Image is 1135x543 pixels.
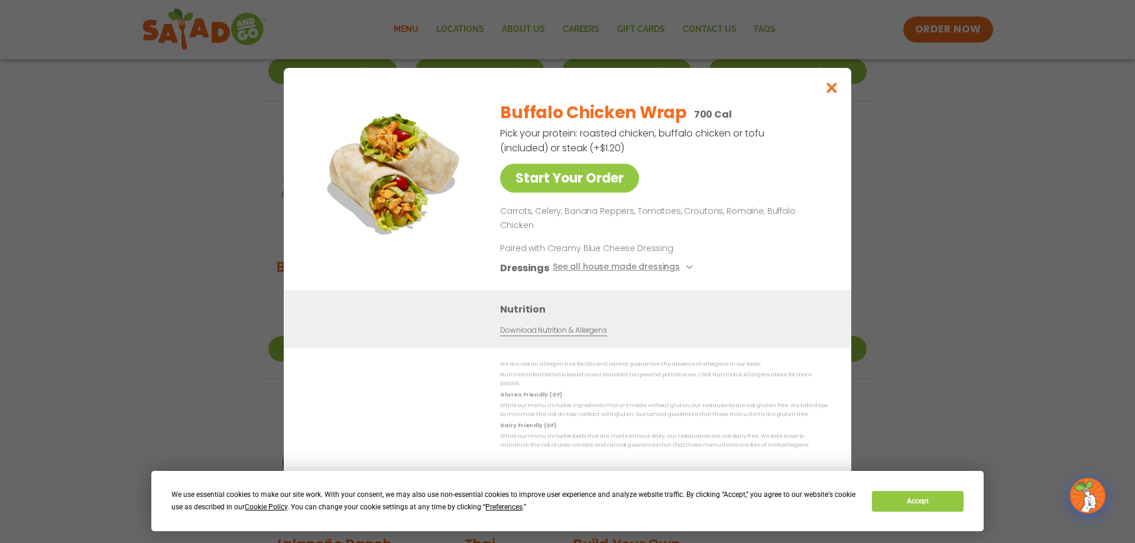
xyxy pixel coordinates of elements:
img: Featured product photo for Buffalo Chicken Wrap [310,92,476,257]
p: Carrots, Celery, Banana Peppers, Tomatoes, Croutons, Romaine, Buffalo Chicken [500,204,823,233]
h3: Nutrition [500,301,834,316]
p: While our menu includes foods that are made without dairy, our restaurants are not dairy free. We... [500,432,828,450]
img: wpChatIcon [1071,479,1104,512]
strong: Gluten Friendly (GF) [500,391,562,398]
strong: Dairy Friendly (DF) [500,421,556,428]
p: While our menu includes ingredients that are made without gluten, our restaurants are not gluten ... [500,401,828,420]
p: 700 Cal [694,107,732,122]
div: Cookie Consent Prompt [151,471,984,531]
p: Pick your protein: roasted chicken, buffalo chicken or tofu (included) or steak (+$1.20) [500,126,766,155]
p: Paired with Creamy Blue Cheese Dressing [500,242,719,254]
p: We are not an allergen free facility and cannot guarantee the absence of allergens in our foods. [500,360,828,369]
button: Accept [872,491,963,512]
p: Nutrition information is based on our standard recipes and portion sizes. Click Nutrition & Aller... [500,370,828,389]
a: Download Nutrition & Allergens [500,324,607,336]
h2: Buffalo Chicken Wrap [500,100,686,125]
span: Cookie Policy [245,503,287,511]
div: We use essential cookies to make our site work. With your consent, we may also use non-essential ... [171,489,858,513]
button: See all house made dressings [553,260,696,275]
h3: Dressings [500,260,549,275]
a: Start Your Order [500,164,639,193]
button: Close modal [813,68,851,108]
span: Preferences [485,503,523,511]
